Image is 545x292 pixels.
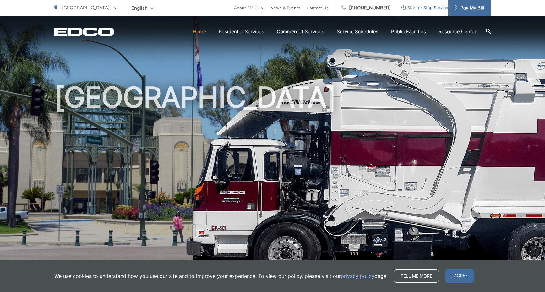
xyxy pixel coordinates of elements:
[270,4,300,12] a: News & Events
[391,28,426,35] a: Public Facilities
[127,3,158,14] span: English
[193,28,206,35] a: Home
[439,28,477,35] a: Resource Center
[62,5,110,11] span: [GEOGRAPHIC_DATA]
[394,269,439,283] a: Tell me more
[307,4,329,12] a: Contact Us
[54,27,114,36] a: EDCD logo. Return to the homepage.
[277,28,324,35] a: Commercial Services
[219,28,264,35] a: Residential Services
[54,82,491,280] h1: [GEOGRAPHIC_DATA]
[445,269,474,283] span: I agree
[234,4,264,12] a: About EDCO
[54,272,388,280] p: We use cookies to understand how you use our site and to improve your experience. To view our pol...
[337,28,379,35] a: Service Schedules
[455,4,484,12] span: Pay My Bill
[341,272,374,280] a: privacy policy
